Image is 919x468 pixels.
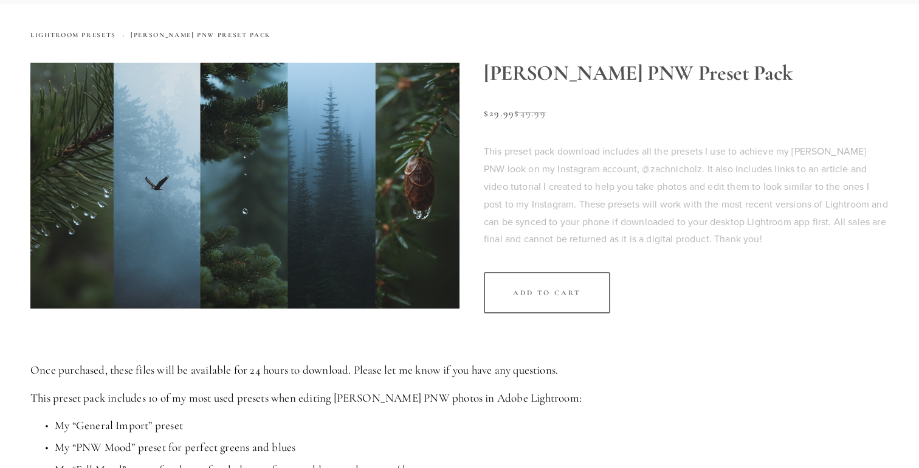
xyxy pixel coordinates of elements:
h1: [PERSON_NAME] PNW Preset Pack [484,63,889,84]
p: My “General Import” preset [55,417,889,434]
div: $29.99 [484,108,889,118]
div: Add To Cart [513,288,581,297]
div: Add To Cart [484,272,610,313]
img: ZAC_5214.jpg [30,63,459,309]
p: Once purchased, these files will be available for 24 hours to download. Please let me know if you... [30,362,889,379]
p: This preset pack includes 10 of my most used presets when editing [PERSON_NAME] PNW photos in Ado... [30,390,889,407]
a: [PERSON_NAME] PNW Preset Pack [131,31,270,39]
a: Lightroom Presets [30,31,116,39]
span: $49.99 [514,107,545,119]
p: This preset pack download includes all the presets I use to achieve my [PERSON_NAME] PNW look on ... [484,142,889,248]
p: My “PNW Mood” preset for perfect greens and blues [55,439,889,456]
